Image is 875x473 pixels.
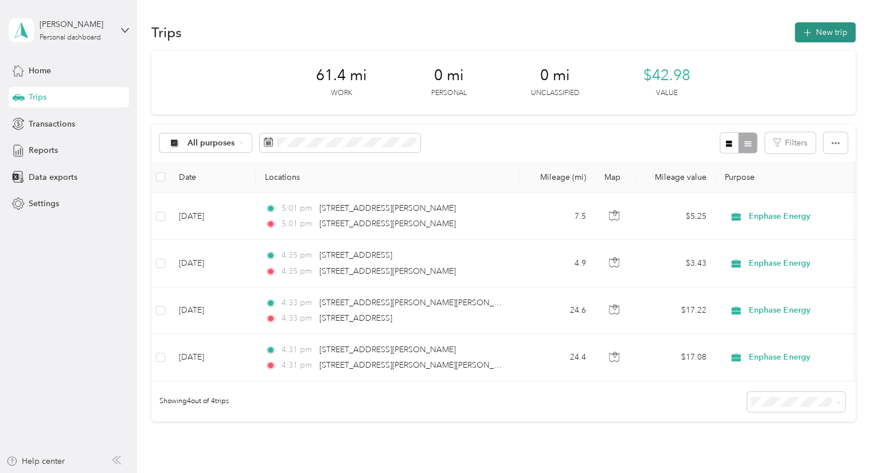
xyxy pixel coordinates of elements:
h1: Trips [151,26,182,38]
span: [STREET_ADDRESS][PERSON_NAME][PERSON_NAME] [319,360,519,370]
span: Transactions [29,118,75,130]
p: Personal [431,88,467,98]
span: Data exports [29,171,77,183]
th: Map [595,161,635,193]
td: 7.5 [519,193,595,240]
span: 4:31 pm [281,359,314,372]
span: 5:01 pm [281,218,314,230]
span: $42.98 [643,66,690,85]
span: 61.4 mi [316,66,367,85]
span: [STREET_ADDRESS][PERSON_NAME] [319,219,456,228]
span: All purposes [187,139,235,147]
td: [DATE] [170,287,256,334]
span: Enphase Energy [749,210,854,223]
button: Filters [765,132,815,153]
button: New trip [795,22,856,42]
span: 4:31 pm [281,344,314,356]
span: [STREET_ADDRESS] [319,313,392,323]
button: Help center [6,455,65,467]
span: 4:33 pm [281,297,314,309]
td: [DATE] [170,193,256,240]
span: [STREET_ADDRESS][PERSON_NAME] [319,203,456,213]
span: Trips [29,91,46,103]
td: $17.22 [635,287,716,334]
p: Unclassified [531,88,579,98]
span: [STREET_ADDRESS][PERSON_NAME] [319,345,456,354]
span: Home [29,65,51,77]
td: 24.4 [519,334,595,381]
td: [DATE] [170,240,256,287]
span: 5:01 pm [281,202,314,215]
th: Mileage value [635,161,716,193]
span: Enphase Energy [749,304,854,317]
p: Value [656,88,678,98]
span: [STREET_ADDRESS][PERSON_NAME][PERSON_NAME] [319,298,519,308]
td: [DATE] [170,334,256,381]
span: Enphase Energy [749,257,854,270]
span: 4:35 pm [281,265,314,278]
span: [STREET_ADDRESS][PERSON_NAME] [319,266,456,276]
td: 4.9 [519,240,595,287]
span: Enphase Energy [749,351,854,364]
th: Mileage (mi) [519,161,595,193]
th: Locations [256,161,519,193]
td: $3.43 [635,240,716,287]
td: $17.08 [635,334,716,381]
div: [PERSON_NAME] [40,18,111,30]
div: Personal dashboard [40,34,101,41]
span: 4:35 pm [281,249,314,262]
span: 0 mi [540,66,570,85]
span: 0 mi [434,66,464,85]
span: [STREET_ADDRESS] [319,250,392,260]
td: $5.25 [635,193,716,240]
p: Work [331,88,352,98]
td: 24.6 [519,287,595,334]
span: Settings [29,198,59,210]
th: Date [170,161,256,193]
span: 4:33 pm [281,312,314,325]
iframe: Everlance-gr Chat Button Frame [811,409,875,473]
span: Reports [29,144,58,156]
span: Showing 4 out of 4 trips [151,396,229,407]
